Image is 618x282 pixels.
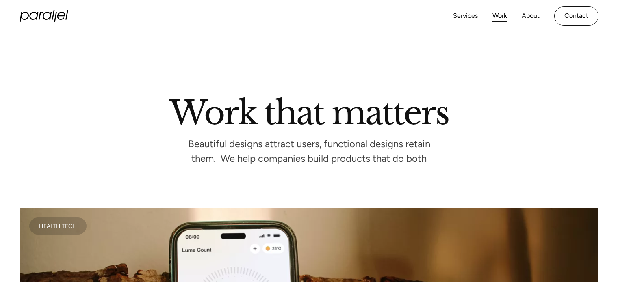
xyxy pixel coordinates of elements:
a: Work [492,10,507,22]
h2: Work that matters [78,97,541,125]
a: Contact [554,6,598,26]
a: Services [453,10,478,22]
p: Beautiful designs attract users, functional designs retain them. We help companies build products... [187,141,431,162]
a: home [20,10,68,22]
a: About [522,10,540,22]
div: Health Tech [39,224,77,228]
